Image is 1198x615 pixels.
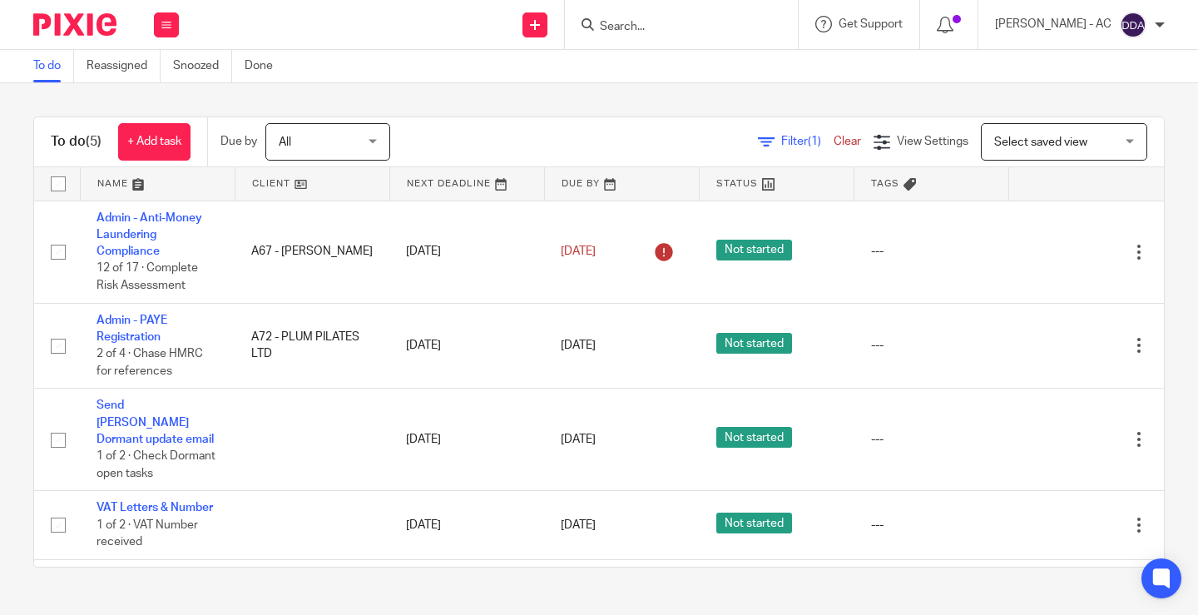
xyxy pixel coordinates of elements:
span: All [279,136,291,148]
span: Tags [871,179,899,188]
div: --- [871,431,993,448]
span: [DATE] [561,246,596,257]
p: Due by [220,133,257,150]
a: To do [33,50,74,82]
div: --- [871,337,993,354]
a: Send [PERSON_NAME] Dormant update email [97,399,214,445]
a: Admin - PAYE Registration [97,315,167,343]
div: --- [871,517,993,533]
div: --- [871,243,993,260]
a: VAT Letters & Number [97,502,213,513]
td: A67 - [PERSON_NAME] [235,201,389,303]
span: 1 of 2 · Check Dormant open tasks [97,451,215,480]
a: Admin - Anti-Money Laundering Compliance [97,212,202,258]
span: [DATE] [561,340,596,351]
p: [PERSON_NAME] - AC [995,16,1111,32]
span: [DATE] [561,519,596,531]
span: Not started [716,427,792,448]
td: [DATE] [389,389,544,491]
span: Not started [716,513,792,533]
span: Not started [716,240,792,260]
span: 12 of 17 · Complete Risk Assessment [97,263,198,292]
span: Filter [781,136,834,147]
span: 2 of 4 · Chase HMRC for references [97,348,203,377]
a: Snoozed [173,50,232,82]
span: View Settings [897,136,968,147]
span: (1) [808,136,821,147]
span: Not started [716,333,792,354]
span: 1 of 2 · VAT Number received [97,519,198,548]
span: Get Support [839,18,903,30]
span: (5) [86,135,101,148]
td: A72 - PLUM PILATES LTD [235,303,389,389]
img: Pixie [33,13,116,36]
a: Done [245,50,285,82]
a: Clear [834,136,861,147]
a: + Add task [118,123,191,161]
a: Reassigned [87,50,161,82]
td: [DATE] [389,201,544,303]
img: svg%3E [1120,12,1146,38]
span: Select saved view [994,136,1087,148]
td: [DATE] [389,491,544,559]
span: [DATE] [561,434,596,445]
h1: To do [51,133,101,151]
td: [DATE] [389,303,544,389]
input: Search [598,20,748,35]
